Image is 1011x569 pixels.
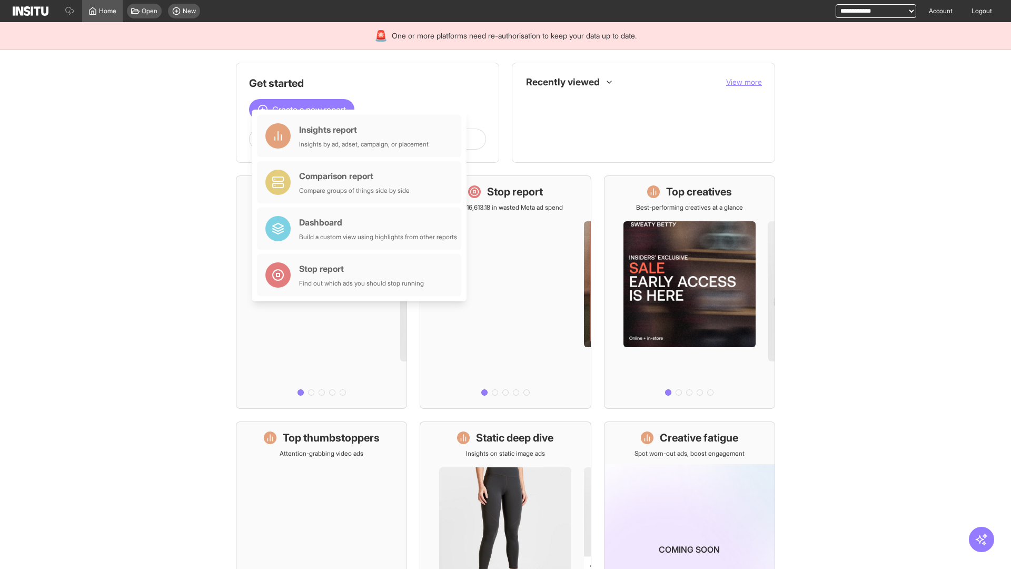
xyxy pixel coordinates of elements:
[249,99,354,120] button: Create a new report
[666,184,732,199] h1: Top creatives
[299,233,457,241] div: Build a custom view using highlights from other reports
[183,7,196,15] span: New
[13,6,48,16] img: Logo
[726,77,762,86] span: View more
[466,449,545,458] p: Insights on static image ads
[420,175,591,409] a: Stop reportSave £16,613.18 in wasted Meta ad spend
[392,31,637,41] span: One or more platforms need re-authorisation to keep your data up to date.
[299,216,457,229] div: Dashboard
[374,28,388,43] div: 🚨
[236,175,407,409] a: What's live nowSee all active ads instantly
[476,430,553,445] h1: Static deep dive
[299,170,410,182] div: Comparison report
[448,203,563,212] p: Save £16,613.18 in wasted Meta ad spend
[299,262,424,275] div: Stop report
[280,449,363,458] p: Attention-grabbing video ads
[487,184,543,199] h1: Stop report
[99,7,116,15] span: Home
[726,77,762,87] button: View more
[299,140,429,149] div: Insights by ad, adset, campaign, or placement
[636,203,743,212] p: Best-performing creatives at a glance
[142,7,157,15] span: Open
[299,187,410,195] div: Compare groups of things side by side
[299,123,429,136] div: Insights report
[299,279,424,288] div: Find out which ads you should stop running
[272,103,346,116] span: Create a new report
[604,175,775,409] a: Top creativesBest-performing creatives at a glance
[283,430,380,445] h1: Top thumbstoppers
[249,76,486,91] h1: Get started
